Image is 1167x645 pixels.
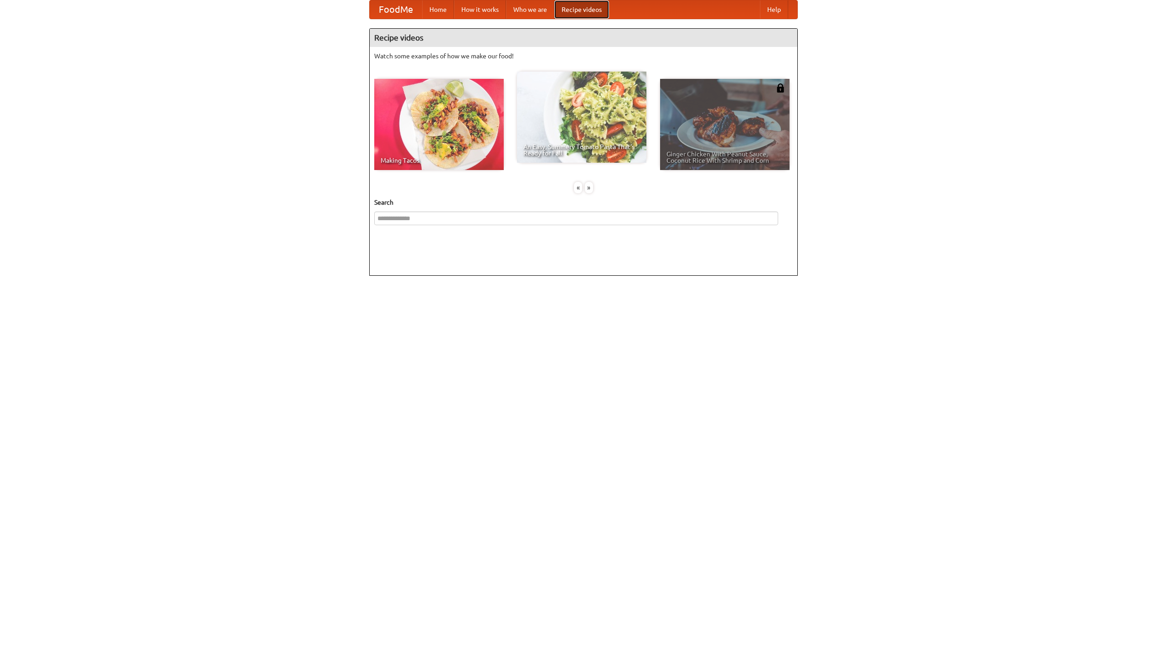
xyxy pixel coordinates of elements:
div: « [574,182,582,193]
p: Watch some examples of how we make our food! [374,52,793,61]
a: An Easy, Summery Tomato Pasta That's Ready for Fall [517,72,646,163]
div: » [585,182,593,193]
a: How it works [454,0,506,19]
h4: Recipe videos [370,29,797,47]
span: Making Tacos [381,157,497,164]
a: Making Tacos [374,79,504,170]
a: Home [422,0,454,19]
a: Help [760,0,788,19]
a: FoodMe [370,0,422,19]
h5: Search [374,198,793,207]
a: Who we are [506,0,554,19]
img: 483408.png [776,83,785,93]
span: An Easy, Summery Tomato Pasta That's Ready for Fall [523,144,640,156]
a: Recipe videos [554,0,609,19]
